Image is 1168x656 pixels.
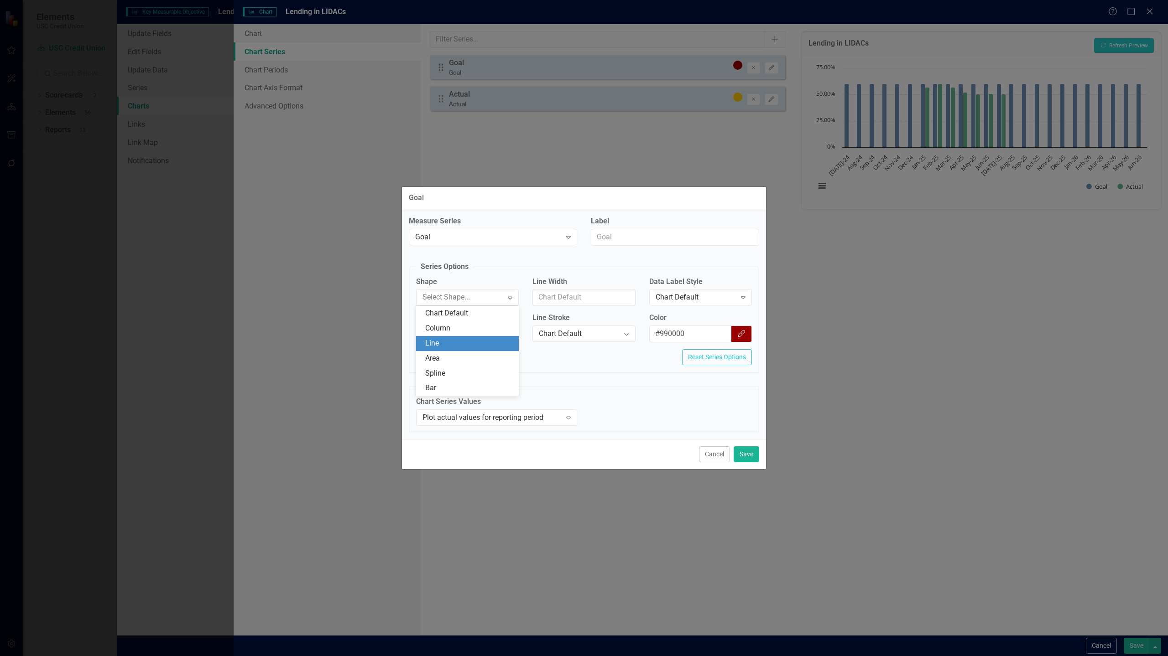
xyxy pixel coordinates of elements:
[422,412,561,423] div: Plot actual values for reporting period
[699,446,730,462] button: Cancel
[649,313,752,323] label: Color
[409,216,577,227] label: Measure Series
[425,308,513,319] div: Chart Default
[425,368,513,379] div: Spline
[425,383,513,393] div: Bar
[425,353,513,364] div: Area
[409,194,424,202] div: Goal
[649,325,732,342] input: Chart Default
[425,338,513,349] div: Line
[532,289,635,306] input: Chart Default
[425,323,513,334] div: Column
[591,216,759,227] label: Label
[591,229,759,246] input: Goal
[416,277,519,287] label: Shape
[734,446,759,462] button: Save
[682,349,752,365] button: Reset Series Options
[415,232,561,242] div: Goal
[416,262,473,272] legend: Series Options
[649,277,752,287] label: Data Label Style
[539,329,619,339] div: Chart Default
[416,397,577,407] label: Chart Series Values
[656,292,736,303] div: Chart Default
[532,313,635,323] label: Line Stroke
[532,277,635,287] label: Line Width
